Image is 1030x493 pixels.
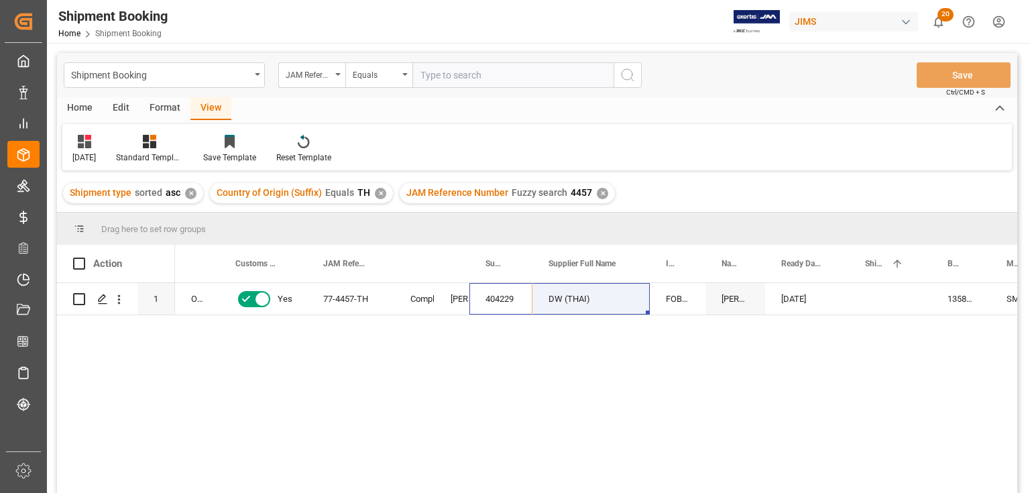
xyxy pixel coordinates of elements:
span: TH [357,187,370,198]
span: 4457 [571,187,592,198]
div: JAM Reference Number [286,66,331,81]
div: 77-4457-TH [307,283,394,315]
div: [DATE] [72,152,96,164]
span: Ctrl/CMD + S [946,87,985,97]
button: open menu [64,62,265,88]
div: Action [93,258,122,270]
button: Help Center [954,7,984,37]
div: 1 [137,283,175,315]
button: search button [614,62,642,88]
span: Incoterm [666,259,677,268]
div: OW [175,283,219,315]
div: Shipment Booking [71,66,250,83]
input: Type to search [412,62,614,88]
div: ✕ [185,188,196,199]
span: asc [166,187,180,198]
div: ✕ [597,188,608,199]
span: Yes [278,284,292,315]
span: Fuzzy search [512,187,567,198]
span: sorted [135,187,162,198]
div: [PERSON_NAME] [705,283,765,315]
span: Supplier Full Name [549,259,616,268]
div: 404229 [469,283,532,315]
span: Customs documents sent to broker [235,259,279,268]
button: Save [917,62,1011,88]
div: Equals [353,66,398,81]
span: Name of the Carrier/Forwarder [722,259,737,268]
span: Ready Date [781,259,821,268]
div: Edit [103,97,139,120]
span: Drag here to set row groups [101,224,206,234]
div: JIMS [789,12,918,32]
a: Home [58,29,80,38]
div: Home [57,97,103,120]
span: Supplier Number [485,259,504,268]
div: [PERSON_NAME] [451,284,453,315]
img: Exertis%20JAM%20-%20Email%20Logo.jpg_1722504956.jpg [734,10,780,34]
div: DW (THAI) [532,283,650,315]
div: Completed [410,284,418,315]
div: [DATE] [765,283,849,315]
span: JAM Reference Number [406,187,508,198]
div: 13583972 [931,283,990,315]
span: Shipment type [70,187,131,198]
button: show 20 new notifications [923,7,954,37]
div: Save Template [203,152,256,164]
span: Equals [325,187,354,198]
span: 20 [937,8,954,21]
div: Press SPACE to select this row. [57,283,175,315]
div: Shipment Booking [58,6,168,26]
div: Standard Templates [116,152,183,164]
div: FOB Laem Chabang,TH [650,283,705,315]
button: JIMS [789,9,923,34]
span: Master [PERSON_NAME] of Lading Number [1007,259,1021,268]
span: Country of Origin (Suffix) [217,187,322,198]
div: View [190,97,231,120]
span: Booking Number [948,259,962,268]
button: open menu [278,62,345,88]
button: open menu [345,62,412,88]
span: JAM Reference Number [323,259,366,268]
div: Reset Template [276,152,331,164]
div: ✕ [375,188,386,199]
span: Shipment type [865,259,886,268]
div: Format [139,97,190,120]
